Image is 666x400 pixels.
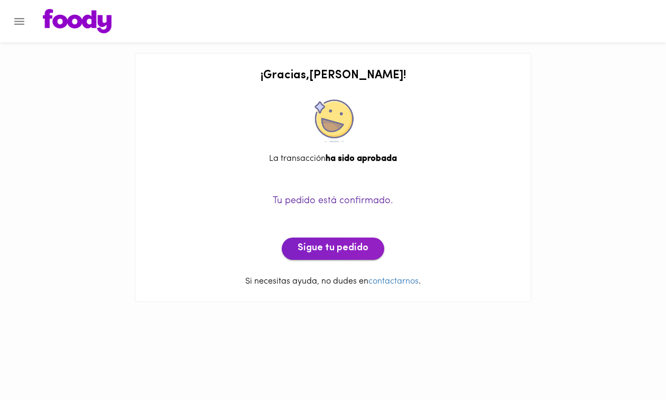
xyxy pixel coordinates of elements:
[298,243,368,254] span: Sigue tu pedido
[605,339,655,389] iframe: Messagebird Livechat Widget
[43,9,112,33] img: logo.png
[326,154,397,163] b: ha sido aprobada
[282,238,384,260] button: Sigue tu pedido
[146,69,520,82] h2: ¡ Gracias , [PERSON_NAME] !
[273,196,393,206] span: Tu pedido está confirmado.
[146,276,520,288] p: Si necesitas ayuda, no dudes en .
[368,277,419,286] a: contactarnos
[146,153,520,165] div: La transacción
[312,99,354,142] img: approved.png
[6,8,32,34] button: Menu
